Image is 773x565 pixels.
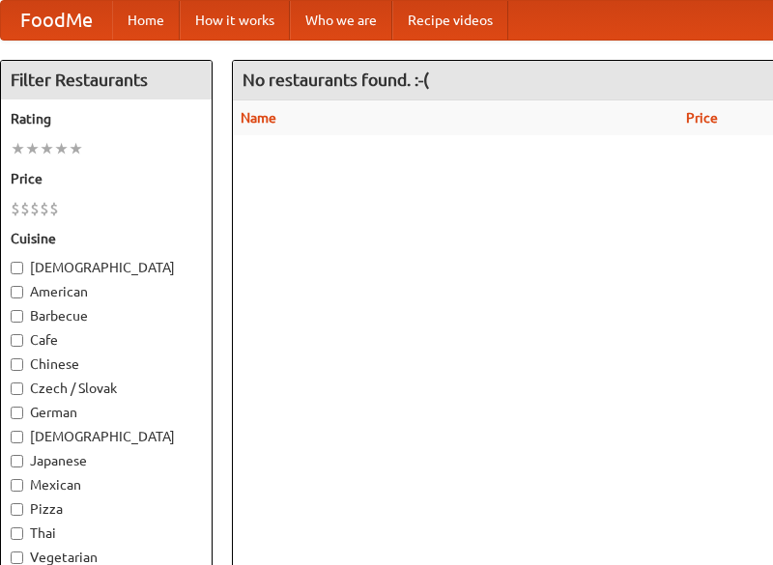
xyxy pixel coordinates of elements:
input: [DEMOGRAPHIC_DATA] [11,431,23,443]
label: Barbecue [11,306,202,325]
label: Cafe [11,330,202,350]
label: Thai [11,523,202,543]
li: $ [20,198,30,219]
li: ★ [40,138,54,159]
label: [DEMOGRAPHIC_DATA] [11,427,202,446]
li: $ [11,198,20,219]
input: Czech / Slovak [11,382,23,395]
li: ★ [25,138,40,159]
a: FoodMe [1,1,112,40]
a: Price [686,110,718,126]
a: Home [112,1,180,40]
li: ★ [69,138,83,159]
label: American [11,282,202,301]
h4: Filter Restaurants [1,61,212,99]
input: American [11,286,23,298]
label: Mexican [11,475,202,494]
input: Pizza [11,503,23,516]
li: $ [30,198,40,219]
input: Vegetarian [11,551,23,564]
li: $ [40,198,49,219]
label: Japanese [11,451,202,470]
h5: Cuisine [11,229,202,248]
input: Chinese [11,358,23,371]
input: German [11,407,23,419]
li: ★ [54,138,69,159]
a: Recipe videos [392,1,508,40]
input: Japanese [11,455,23,467]
li: $ [49,198,59,219]
input: Barbecue [11,310,23,323]
a: Who we are [290,1,392,40]
label: Pizza [11,499,202,519]
a: Name [241,110,276,126]
input: Thai [11,527,23,540]
a: How it works [180,1,290,40]
label: German [11,403,202,422]
label: [DEMOGRAPHIC_DATA] [11,258,202,277]
li: ★ [11,138,25,159]
input: Cafe [11,334,23,347]
ng-pluralize: No restaurants found. :-( [243,71,429,89]
h5: Rating [11,109,202,128]
label: Czech / Slovak [11,379,202,398]
input: Mexican [11,479,23,492]
input: [DEMOGRAPHIC_DATA] [11,262,23,274]
h5: Price [11,169,202,188]
label: Chinese [11,354,202,374]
